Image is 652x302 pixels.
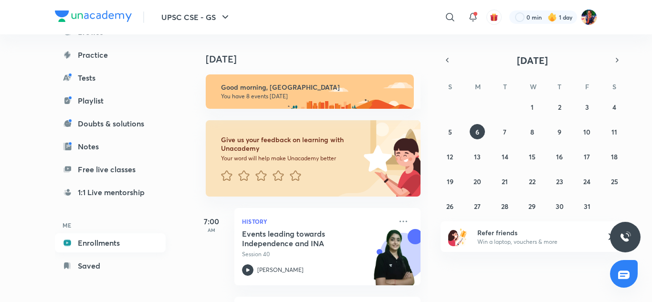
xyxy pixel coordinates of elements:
abbr: October 28, 2025 [501,202,508,211]
button: October 15, 2025 [525,149,540,164]
abbr: October 21, 2025 [502,177,508,186]
img: Solanki Ghorai [581,9,597,25]
abbr: October 1, 2025 [531,103,534,112]
a: Free live classes [55,160,166,179]
button: UPSC CSE - GS [156,8,237,27]
a: Practice [55,45,166,64]
abbr: October 30, 2025 [556,202,564,211]
a: Enrollments [55,233,166,252]
img: ttu [620,231,631,243]
button: October 8, 2025 [525,124,540,139]
button: October 7, 2025 [497,124,513,139]
button: October 2, 2025 [552,99,567,115]
img: feedback_image [331,120,421,197]
img: streak [547,12,557,22]
p: Win a laptop, vouchers & more [477,238,595,246]
p: Your word will help make Unacademy better [221,155,360,162]
h6: Give us your feedback on learning with Unacademy [221,135,360,153]
p: You have 8 events [DATE] [221,93,405,100]
abbr: Monday [475,82,481,91]
span: [DATE] [517,54,548,67]
abbr: October 15, 2025 [529,152,536,161]
abbr: October 22, 2025 [529,177,536,186]
h5: Events leading towards Independence and INA [242,229,361,248]
button: October 17, 2025 [579,149,595,164]
button: October 9, 2025 [552,124,567,139]
button: October 18, 2025 [607,149,622,164]
a: Saved [55,256,166,275]
abbr: October 10, 2025 [583,127,590,136]
button: October 4, 2025 [607,99,622,115]
h6: Good morning, [GEOGRAPHIC_DATA] [221,83,405,92]
button: October 1, 2025 [525,99,540,115]
button: October 20, 2025 [470,174,485,189]
a: Company Logo [55,10,132,24]
abbr: October 5, 2025 [448,127,452,136]
abbr: October 9, 2025 [557,127,561,136]
button: October 12, 2025 [442,149,458,164]
button: October 14, 2025 [497,149,513,164]
p: History [242,216,392,227]
button: October 29, 2025 [525,198,540,214]
h6: ME [55,217,166,233]
button: avatar [486,10,502,25]
p: Session 40 [242,250,392,259]
abbr: October 29, 2025 [528,202,536,211]
abbr: October 20, 2025 [473,177,481,186]
img: unacademy [368,229,421,295]
abbr: October 2, 2025 [558,103,561,112]
a: Playlist [55,91,166,110]
button: October 11, 2025 [607,124,622,139]
abbr: Tuesday [503,82,507,91]
button: October 25, 2025 [607,174,622,189]
h6: Refer friends [477,228,595,238]
abbr: October 11, 2025 [611,127,617,136]
abbr: Thursday [557,82,561,91]
abbr: Wednesday [530,82,536,91]
abbr: October 23, 2025 [556,177,563,186]
button: October 28, 2025 [497,198,513,214]
abbr: Friday [585,82,589,91]
abbr: October 27, 2025 [474,202,481,211]
a: Doubts & solutions [55,114,166,133]
abbr: October 14, 2025 [502,152,508,161]
button: October 21, 2025 [497,174,513,189]
abbr: October 3, 2025 [585,103,589,112]
abbr: October 19, 2025 [447,177,453,186]
img: avatar [490,13,498,21]
button: October 26, 2025 [442,198,458,214]
abbr: October 17, 2025 [584,152,590,161]
abbr: October 12, 2025 [447,152,453,161]
button: October 27, 2025 [470,198,485,214]
abbr: October 7, 2025 [503,127,506,136]
abbr: October 25, 2025 [611,177,618,186]
button: October 10, 2025 [579,124,595,139]
button: October 3, 2025 [579,99,595,115]
h5: 7:00 [192,216,231,227]
abbr: October 31, 2025 [584,202,590,211]
abbr: October 18, 2025 [611,152,618,161]
p: AM [192,227,231,233]
abbr: October 16, 2025 [556,152,563,161]
button: October 6, 2025 [470,124,485,139]
abbr: October 8, 2025 [530,127,534,136]
button: [DATE] [454,53,610,67]
img: referral [448,227,467,246]
button: October 23, 2025 [552,174,567,189]
button: October 30, 2025 [552,198,567,214]
button: October 19, 2025 [442,174,458,189]
button: October 16, 2025 [552,149,567,164]
button: October 24, 2025 [579,174,595,189]
abbr: October 6, 2025 [475,127,479,136]
abbr: October 4, 2025 [612,103,616,112]
button: October 22, 2025 [525,174,540,189]
abbr: Saturday [612,82,616,91]
abbr: October 26, 2025 [446,202,453,211]
abbr: October 24, 2025 [583,177,590,186]
abbr: October 13, 2025 [474,152,481,161]
a: 1:1 Live mentorship [55,183,166,202]
button: October 13, 2025 [470,149,485,164]
abbr: Sunday [448,82,452,91]
button: October 5, 2025 [442,124,458,139]
button: October 31, 2025 [579,198,595,214]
